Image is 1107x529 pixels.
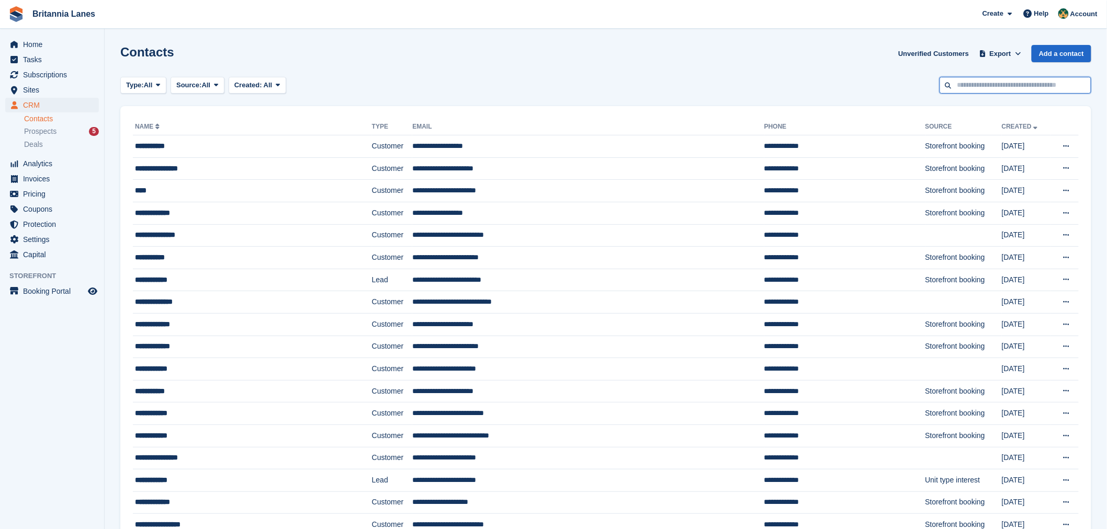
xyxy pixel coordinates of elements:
td: [DATE] [1002,135,1051,158]
span: Subscriptions [23,67,86,82]
th: Type [372,119,413,135]
td: Customer [372,380,413,402]
td: Lead [372,469,413,492]
span: Account [1070,9,1098,19]
a: menu [5,156,99,171]
span: All [202,80,211,90]
td: [DATE] [1002,180,1051,202]
td: [DATE] [1002,247,1051,269]
a: Name [135,123,162,130]
span: Export [990,49,1011,59]
td: Customer [372,202,413,224]
td: [DATE] [1002,202,1051,224]
button: Source: All [171,77,224,94]
td: Customer [372,447,413,469]
span: Deals [24,140,43,149]
td: Customer [372,135,413,158]
th: Email [412,119,764,135]
a: menu [5,187,99,201]
a: menu [5,217,99,232]
td: [DATE] [1002,424,1051,447]
span: All [264,81,273,89]
th: Source [925,119,1002,135]
a: Unverified Customers [894,45,973,62]
span: Pricing [23,187,86,201]
a: Created [1002,123,1040,130]
td: Storefront booking [925,424,1002,447]
td: [DATE] [1002,157,1051,180]
h1: Contacts [120,45,174,59]
td: Customer [372,313,413,336]
span: Create [982,8,1003,19]
td: Customer [372,247,413,269]
span: Settings [23,232,86,247]
a: menu [5,171,99,186]
div: 5 [89,127,99,136]
td: Lead [372,269,413,291]
td: Customer [372,291,413,314]
a: Deals [24,139,99,150]
td: Customer [372,491,413,514]
img: stora-icon-8386f47178a22dfd0bd8f6a31ec36ba5ce8667c1dd55bd0f319d3a0aa187defe.svg [8,6,24,22]
a: menu [5,232,99,247]
span: Protection [23,217,86,232]
span: Type: [126,80,144,90]
td: Storefront booking [925,269,1002,291]
button: Created: All [229,77,286,94]
td: [DATE] [1002,491,1051,514]
span: Home [23,37,86,52]
a: menu [5,52,99,67]
th: Phone [764,119,925,135]
span: All [144,80,153,90]
span: Analytics [23,156,86,171]
td: Storefront booking [925,202,1002,224]
td: Storefront booking [925,180,1002,202]
td: Customer [372,402,413,425]
a: menu [5,37,99,52]
a: Add a contact [1032,45,1091,62]
a: menu [5,67,99,82]
td: Storefront booking [925,247,1002,269]
a: Prospects 5 [24,126,99,137]
td: [DATE] [1002,224,1051,247]
td: Customer [372,157,413,180]
td: Storefront booking [925,491,1002,514]
td: [DATE] [1002,313,1051,336]
td: [DATE] [1002,336,1051,358]
td: [DATE] [1002,358,1051,381]
td: [DATE] [1002,291,1051,314]
a: Contacts [24,114,99,124]
a: Britannia Lanes [28,5,99,22]
td: [DATE] [1002,269,1051,291]
td: Customer [372,336,413,358]
td: Storefront booking [925,157,1002,180]
span: Help [1034,8,1049,19]
a: menu [5,284,99,298]
td: [DATE] [1002,380,1051,402]
a: menu [5,247,99,262]
td: Storefront booking [925,402,1002,425]
a: menu [5,98,99,112]
span: Prospects [24,126,57,136]
td: [DATE] [1002,402,1051,425]
a: Preview store [86,285,99,297]
td: [DATE] [1002,469,1051,492]
button: Export [977,45,1023,62]
span: CRM [23,98,86,112]
span: Storefront [9,271,104,281]
span: Source: [176,80,201,90]
td: Storefront booking [925,380,1002,402]
td: Customer [372,180,413,202]
td: Storefront booking [925,135,1002,158]
span: Invoices [23,171,86,186]
span: Sites [23,83,86,97]
span: Capital [23,247,86,262]
td: Customer [372,424,413,447]
span: Booking Portal [23,284,86,298]
button: Type: All [120,77,166,94]
td: Unit type interest [925,469,1002,492]
a: menu [5,202,99,216]
span: Tasks [23,52,86,67]
a: menu [5,83,99,97]
td: Customer [372,358,413,381]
